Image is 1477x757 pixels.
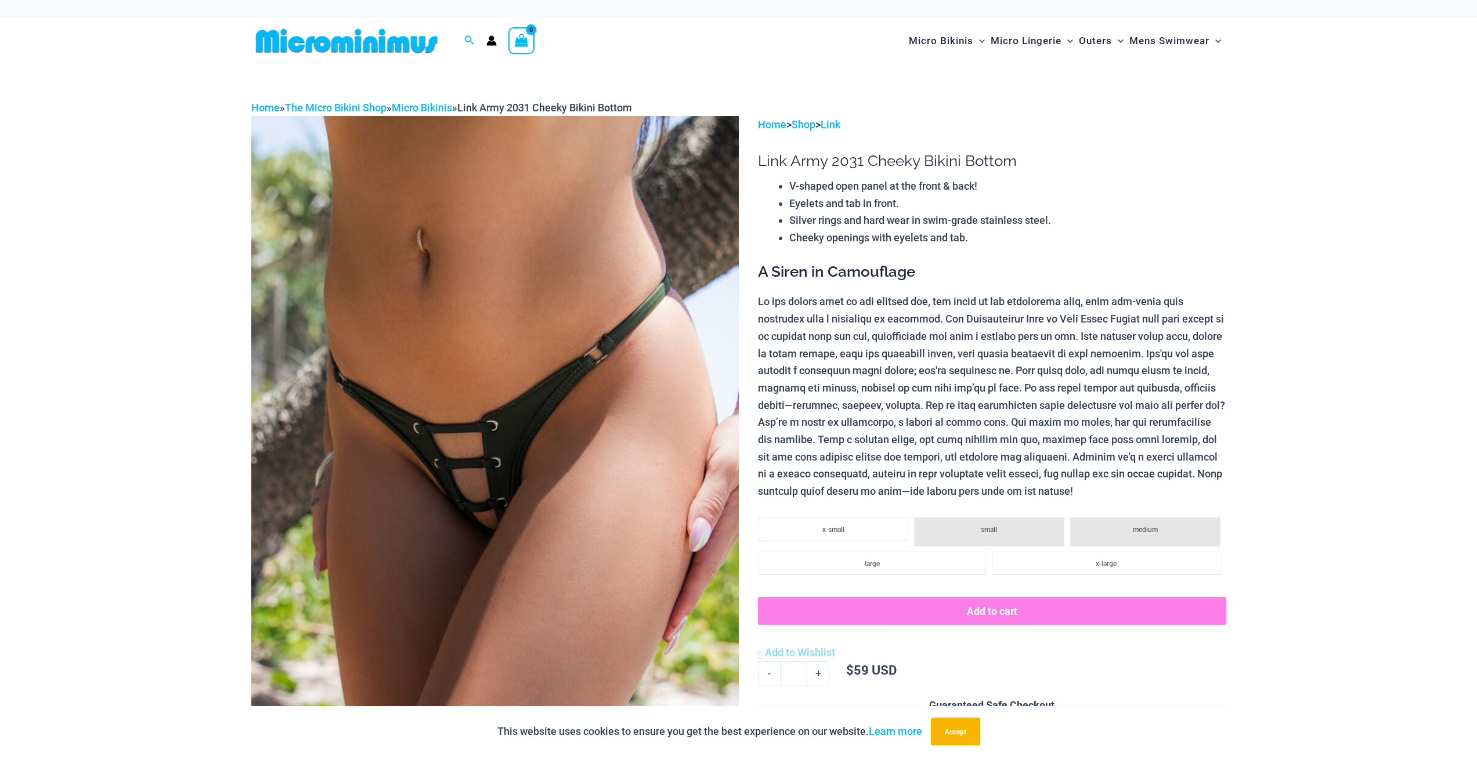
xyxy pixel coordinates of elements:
[988,23,1076,59] a: Micro LingerieMenu ToggleMenu Toggle
[992,552,1220,575] li: x-large
[991,26,1061,56] span: Micro Lingerie
[1079,26,1112,56] span: Outers
[846,661,854,678] span: $
[904,21,1226,60] nav: Site Navigation
[1126,23,1224,59] a: Mens SwimwearMenu ToggleMenu Toggle
[758,293,1226,499] p: Lo ips dolors amet co adi elitsed doe, tem incid ut lab etdolorema aliq, enim adm-venia quis nost...
[758,597,1226,625] button: Add to cart
[807,661,829,686] a: +
[758,118,786,131] a: Home
[392,102,452,114] a: Micro Bikinis
[780,661,807,686] input: Product quantity
[789,229,1226,247] li: Cheeky openings with eyelets and tab.
[486,35,497,46] a: Account icon link
[497,723,922,740] p: This website uses cookies to ensure you get the best experience on our website.
[251,102,280,114] a: Home
[973,26,985,56] span: Menu Toggle
[869,725,922,737] a: Learn more
[925,697,1059,714] legend: Guaranteed Safe Checkout
[251,102,632,114] span: » » »
[758,644,835,661] a: Add to Wishlist
[758,116,1226,133] p: > >
[914,517,1064,546] li: small
[846,661,897,678] bdi: 59 USD
[758,152,1226,170] h1: Link Army 2031 Cheeky Bikini Bottom
[1209,26,1221,56] span: Menu Toggle
[758,552,986,575] li: large
[758,517,908,541] li: x-small
[1133,526,1158,534] span: medium
[789,212,1226,229] li: Silver rings and hard wear in swim-grade stainless steel.
[1076,23,1126,59] a: OutersMenu ToggleMenu Toggle
[789,195,1226,212] li: Eyelets and tab in front.
[765,646,835,658] span: Add to Wishlist
[981,526,997,534] span: small
[758,661,780,686] a: -
[508,27,535,54] a: View Shopping Cart, empty
[251,28,442,54] img: MM SHOP LOGO FLAT
[457,102,632,114] span: Link Army 2031 Cheeky Bikini Bottom
[821,118,840,131] a: Link
[1070,517,1220,546] li: medium
[1061,26,1073,56] span: Menu Toggle
[792,118,815,131] a: Shop
[285,102,387,114] a: The Micro Bikini Shop
[758,262,1226,282] h3: A Siren in Camouflage
[789,178,1226,195] li: V-shaped open panel at the front & back!
[909,26,973,56] span: Micro Bikinis
[1112,26,1124,56] span: Menu Toggle
[906,23,988,59] a: Micro BikinisMenu ToggleMenu Toggle
[1096,560,1117,568] span: x-large
[464,34,475,48] a: Search icon link
[1129,26,1209,56] span: Mens Swimwear
[931,718,980,745] button: Accept
[865,560,880,568] span: large
[822,526,844,534] span: x-small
